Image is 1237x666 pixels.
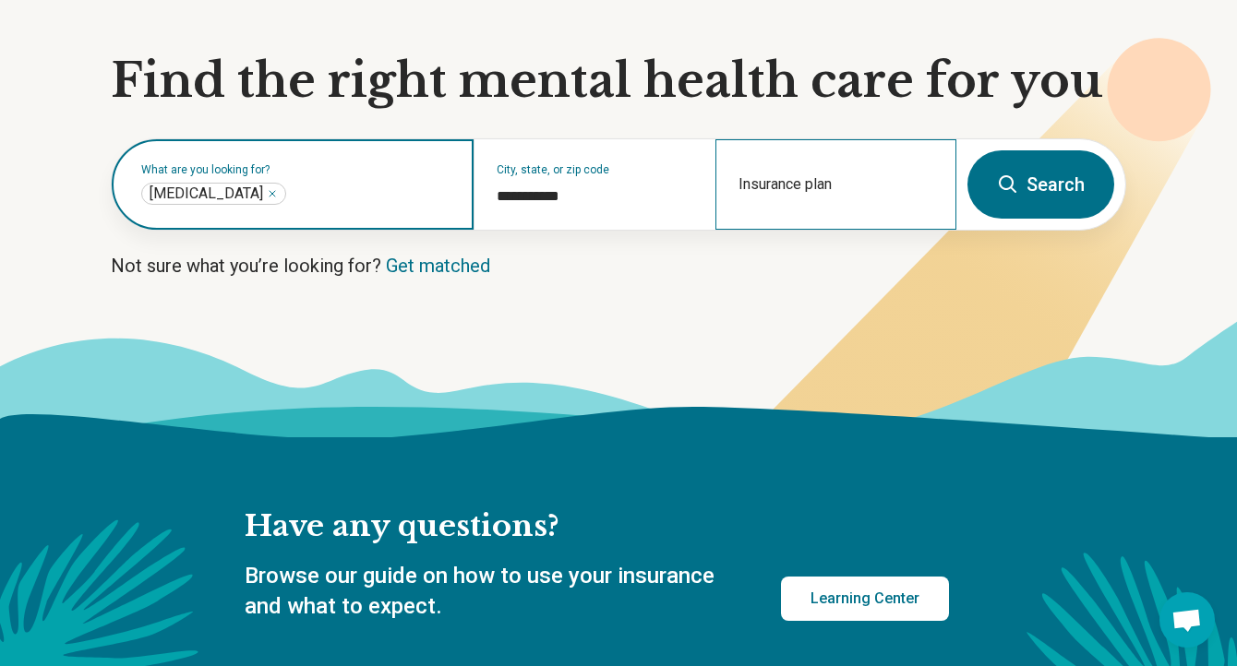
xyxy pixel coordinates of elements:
[267,188,278,199] button: Psychiatrist
[967,150,1114,219] button: Search
[386,255,490,277] a: Get matched
[111,253,1126,279] p: Not sure what you’re looking for?
[150,184,263,203] span: [MEDICAL_DATA]
[781,577,949,621] a: Learning Center
[245,507,949,546] h2: Have any questions?
[141,183,286,205] div: Psychiatrist
[245,561,737,623] p: Browse our guide on how to use your insurance and what to expect.
[141,164,451,175] label: What are you looking for?
[1159,592,1215,648] div: Open chat
[111,54,1126,109] h1: Find the right mental health care for you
